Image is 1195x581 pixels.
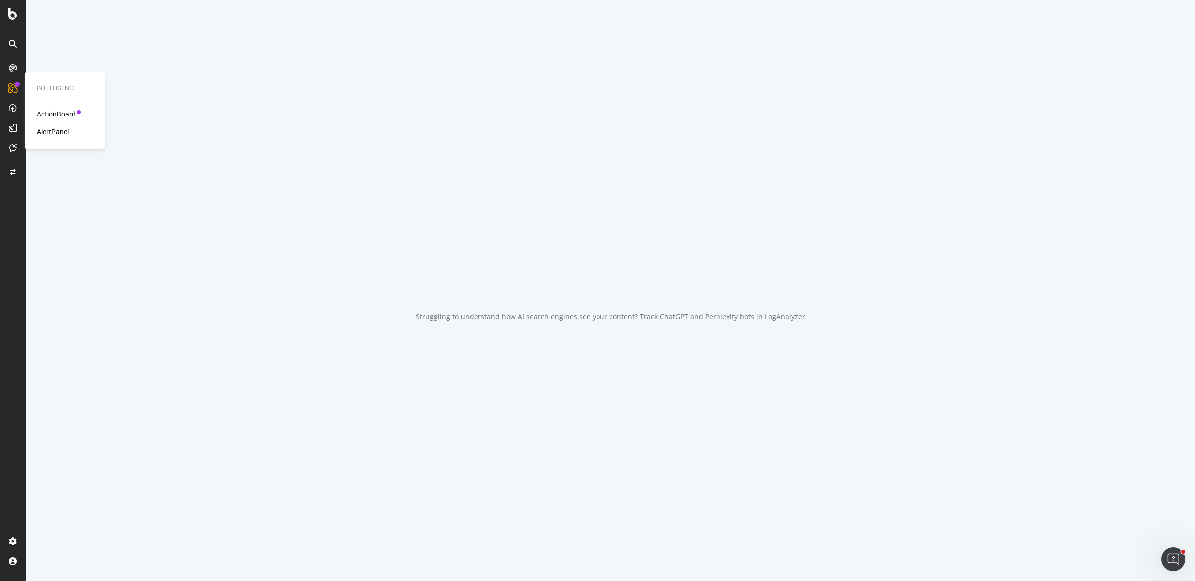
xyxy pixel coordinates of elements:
iframe: Intercom live chat [1161,547,1185,571]
a: AlertPanel [37,127,69,137]
div: Intelligence [37,84,93,93]
div: animation [575,260,646,296]
a: ActionBoard [37,109,76,119]
div: Struggling to understand how AI search engines see your content? Track ChatGPT and Perplexity bot... [416,312,805,322]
